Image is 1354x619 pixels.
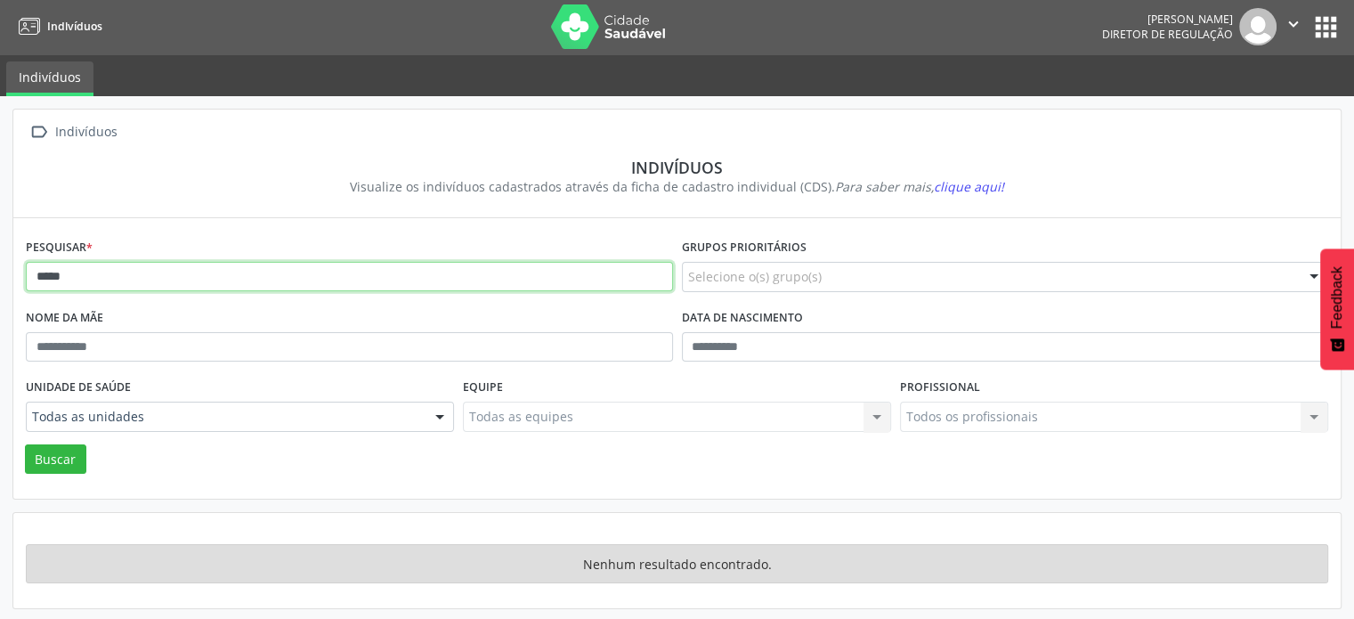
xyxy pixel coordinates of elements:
[26,234,93,262] label: Pesquisar
[38,177,1316,196] div: Visualize os indivíduos cadastrados através da ficha de cadastro individual (CDS).
[25,444,86,475] button: Buscar
[463,374,503,402] label: Equipe
[1102,12,1233,27] div: [PERSON_NAME]
[26,119,120,145] a:  Indivíduos
[52,119,120,145] div: Indivíduos
[1284,14,1303,34] i: 
[6,61,93,96] a: Indivíduos
[12,12,102,41] a: Indivíduos
[900,374,980,402] label: Profissional
[47,19,102,34] span: Indivíduos
[688,267,822,286] span: Selecione o(s) grupo(s)
[38,158,1316,177] div: Indivíduos
[682,305,803,332] label: Data de nascimento
[1320,248,1354,370] button: Feedback - Mostrar pesquisa
[682,234,807,262] label: Grupos prioritários
[1329,266,1345,329] span: Feedback
[934,178,1004,195] span: clique aqui!
[26,374,131,402] label: Unidade de saúde
[26,544,1328,583] div: Nenhum resultado encontrado.
[1310,12,1342,43] button: apps
[26,119,52,145] i: 
[1102,27,1233,42] span: Diretor de regulação
[26,305,103,332] label: Nome da mãe
[1239,8,1277,45] img: img
[1277,8,1310,45] button: 
[32,408,418,426] span: Todas as unidades
[835,178,1004,195] i: Para saber mais,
